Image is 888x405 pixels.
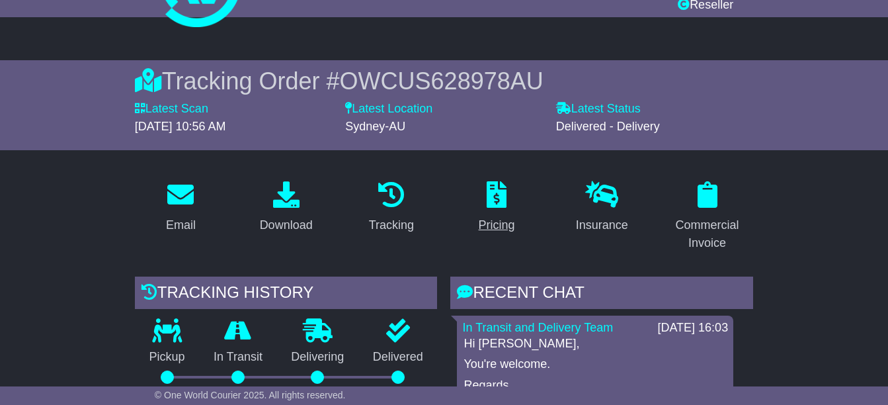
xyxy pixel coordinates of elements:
span: © One World Courier 2025. All rights reserved. [155,390,346,400]
div: Insurance [576,216,628,234]
div: Email [166,216,196,234]
div: [DATE] 16:03 [657,321,728,336]
a: Tracking [360,177,423,239]
p: You're welcome. [464,357,727,372]
a: Download [251,177,321,239]
p: Delivering [277,350,358,365]
p: Hi [PERSON_NAME], [464,337,727,351]
a: Insurance [567,177,637,239]
div: Commercial Invoice [670,216,745,252]
a: Pricing [470,177,524,239]
a: Commercial Invoice [661,177,753,257]
a: Email [157,177,204,239]
p: Delivered [358,350,437,365]
p: Regards, [464,379,727,393]
label: Latest Status [556,102,641,116]
span: OWCUS628978AU [340,67,544,95]
span: [DATE] 10:56 AM [135,120,226,133]
p: Pickup [135,350,199,365]
div: Tracking Order # [135,67,753,95]
label: Latest Scan [135,102,208,116]
span: Delivered - Delivery [556,120,660,133]
div: Tracking history [135,277,438,312]
span: Sydney-AU [345,120,405,133]
label: Latest Location [345,102,432,116]
div: Download [260,216,313,234]
a: In Transit and Delivery Team [462,321,613,334]
div: Tracking [369,216,414,234]
p: In Transit [199,350,276,365]
div: Pricing [479,216,515,234]
div: RECENT CHAT [450,277,753,312]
